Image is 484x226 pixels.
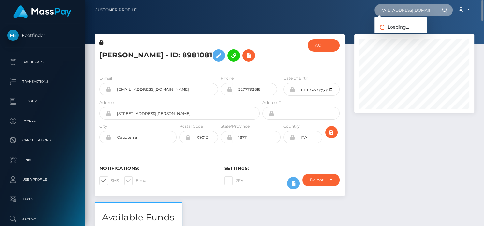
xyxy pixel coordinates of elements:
p: Links [7,155,77,165]
label: E-mail [124,176,148,185]
h6: Settings: [224,166,339,171]
label: Date of Birth [283,75,308,81]
h5: [PERSON_NAME] - ID: 8981081 [99,46,256,65]
a: Ledger [5,93,80,109]
h6: Notifications: [99,166,214,171]
button: Do not require [302,174,340,186]
p: Transactions [7,77,77,87]
a: Dashboard [5,54,80,70]
label: 2FA [224,176,243,185]
button: ACTIVE [308,39,340,52]
img: MassPay Logo [13,5,71,18]
p: Payees [7,116,77,126]
a: Cancellations [5,132,80,149]
label: Address [99,100,115,105]
a: Payees [5,113,80,129]
a: User Profile [5,171,80,188]
span: Feetfinder [5,32,80,38]
p: Ledger [7,96,77,106]
div: Do not require [310,177,325,183]
h3: Available Funds [95,211,182,224]
label: Address 2 [262,100,282,105]
p: Cancellations [7,136,77,145]
label: Phone [221,75,234,81]
p: Search [7,214,77,224]
label: E-mail [99,75,112,81]
p: User Profile [7,175,77,185]
a: Customer Profile [95,3,137,17]
a: Links [5,152,80,168]
input: Search... [374,4,436,16]
img: Feetfinder [7,30,19,41]
div: ACTIVE [315,43,325,48]
a: Transactions [5,73,80,90]
a: Taxes [5,191,80,207]
label: Postal Code [179,123,203,129]
p: Dashboard [7,57,77,67]
label: SMS [99,176,119,185]
label: Country [283,123,300,129]
label: City [99,123,107,129]
p: Taxes [7,194,77,204]
label: State/Province [221,123,250,129]
span: Loading... [374,24,409,30]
